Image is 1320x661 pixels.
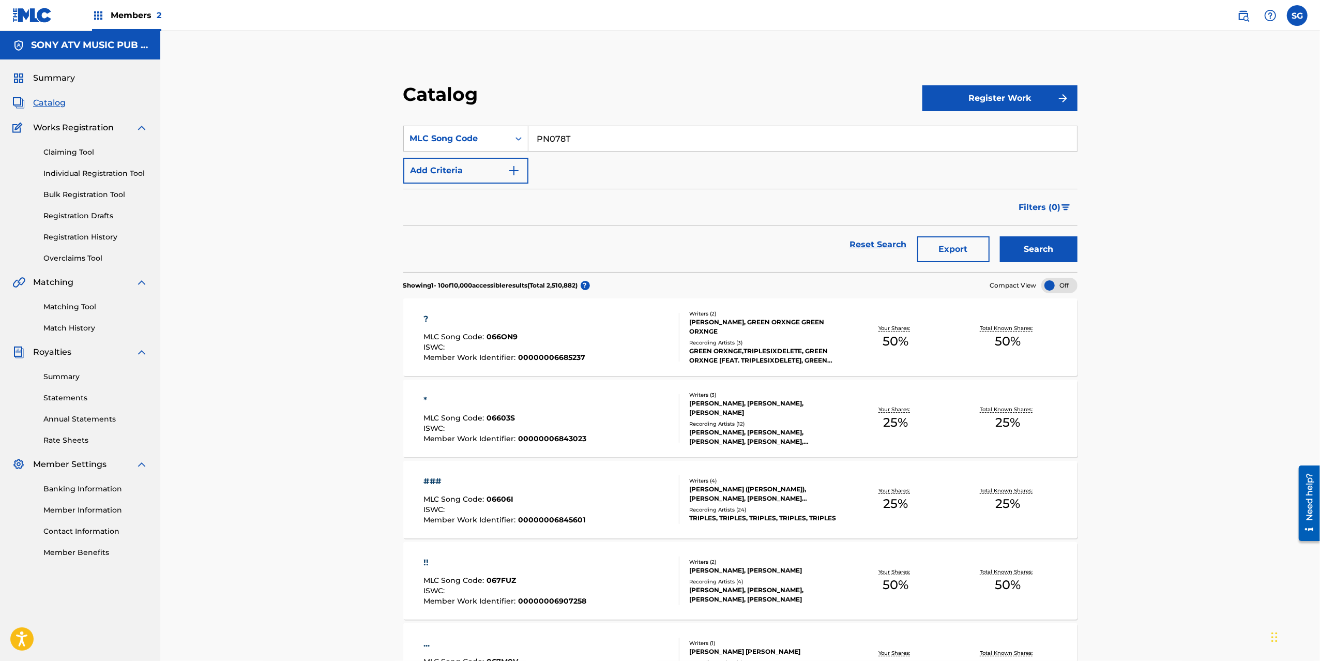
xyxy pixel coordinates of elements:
div: [PERSON_NAME] ([PERSON_NAME]), [PERSON_NAME], [PERSON_NAME] ([PERSON_NAME]), [PERSON_NAME] (PKA H... [689,485,840,503]
span: 25 % [883,413,908,432]
span: Member Settings [33,458,107,471]
button: Search [1000,236,1078,262]
span: 2 [157,10,161,20]
p: Total Known Shares: [980,568,1036,576]
p: Showing 1 - 10 of 10,000 accessible results (Total 2,510,882 ) [403,281,578,290]
img: expand [135,458,148,471]
div: ### [423,475,586,488]
span: 50 % [883,576,908,594]
p: Total Known Shares: [980,649,1036,657]
span: 066ON9 [487,332,518,341]
div: [PERSON_NAME], [PERSON_NAME], [PERSON_NAME], [PERSON_NAME] [689,585,840,604]
form: Search Form [403,126,1078,272]
a: *MLC Song Code:06603SISWC:Member Work Identifier:00000006843023Writers (3)[PERSON_NAME], [PERSON_... [403,380,1078,457]
iframe: Chat Widget [1268,611,1320,661]
img: help [1264,9,1277,22]
div: [PERSON_NAME], GREEN ORXNGE GREEN ORXNGE [689,318,840,336]
p: Your Shares: [878,649,913,657]
div: Recording Artists ( 3 ) [689,339,840,347]
a: Statements [43,393,148,403]
img: Member Settings [12,458,25,471]
div: Writers ( 4 ) [689,477,840,485]
div: Writers ( 2 ) [689,558,840,566]
p: Total Known Shares: [980,324,1036,332]
a: Member Information [43,505,148,516]
a: ###MLC Song Code:06606IISWC:Member Work Identifier:00000006845601Writers (4)[PERSON_NAME] ([PERSO... [403,461,1078,538]
img: MLC Logo [12,8,52,23]
img: Catalog [12,97,25,109]
div: [PERSON_NAME], [PERSON_NAME] [689,566,840,575]
div: Recording Artists ( 12 ) [689,420,840,428]
a: CatalogCatalog [12,97,66,109]
div: Writers ( 2 ) [689,310,840,318]
span: Matching [33,276,73,289]
span: ISWC : [423,342,448,352]
span: Member Work Identifier : [423,515,519,524]
img: Summary [12,72,25,84]
p: Your Shares: [878,405,913,413]
img: expand [135,122,148,134]
span: Works Registration [33,122,114,134]
div: [PERSON_NAME], [PERSON_NAME], [PERSON_NAME] [689,399,840,417]
span: 00000006685237 [519,353,586,362]
img: filter [1061,204,1070,211]
span: ISWC : [423,424,448,433]
div: MLC Song Code [410,132,503,145]
a: Public Search [1233,5,1254,26]
iframe: Resource Center [1291,462,1320,545]
a: Overclaims Tool [43,253,148,264]
h5: SONY ATV MUSIC PUB LLC [31,39,148,51]
div: ... [423,638,583,650]
span: 00000006907258 [519,596,587,606]
p: Your Shares: [878,568,913,576]
a: Match History [43,323,148,334]
a: SummarySummary [12,72,75,84]
img: Royalties [12,346,25,358]
a: Matching Tool [43,302,148,312]
a: Registration Drafts [43,211,148,221]
a: Registration History [43,232,148,243]
a: Summary [43,371,148,382]
span: 067FUZ [487,576,517,585]
span: 50 % [995,332,1021,351]
span: MLC Song Code : [423,494,487,504]
a: Annual Statements [43,414,148,425]
span: 06606I [487,494,514,504]
span: MLC Song Code : [423,413,487,423]
span: 25 % [995,494,1020,513]
span: Summary [33,72,75,84]
h2: Catalog [403,83,483,106]
span: Filters ( 0 ) [1019,201,1061,214]
button: Export [917,236,990,262]
p: Your Shares: [878,324,913,332]
div: Writers ( 3 ) [689,391,840,399]
img: expand [135,346,148,358]
a: Bulk Registration Tool [43,189,148,200]
span: 50 % [995,576,1021,594]
button: Register Work [922,85,1078,111]
span: 00000006845601 [519,515,586,524]
a: Banking Information [43,484,148,494]
span: Member Work Identifier : [423,353,519,362]
img: Matching [12,276,25,289]
span: ISWC : [423,586,448,595]
div: Recording Artists ( 24 ) [689,506,840,514]
span: Compact View [990,281,1037,290]
div: TRIPLES, TRIPLES, TRIPLES, TRIPLES, TRIPLES [689,514,840,523]
img: expand [135,276,148,289]
div: Help [1260,5,1281,26]
button: Add Criteria [403,158,528,184]
div: Writers ( 1 ) [689,639,840,647]
span: 50 % [883,332,908,351]
div: [PERSON_NAME] [PERSON_NAME] [689,647,840,656]
span: MLC Song Code : [423,332,487,341]
span: 25 % [883,494,908,513]
a: Individual Registration Tool [43,168,148,179]
a: !!MLC Song Code:067FUZISWC:Member Work Identifier:00000006907258Writers (2)[PERSON_NAME], [PERSON... [403,542,1078,620]
span: 00000006843023 [519,434,587,443]
span: Catalog [33,97,66,109]
a: Member Benefits [43,547,148,558]
p: Total Known Shares: [980,405,1036,413]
